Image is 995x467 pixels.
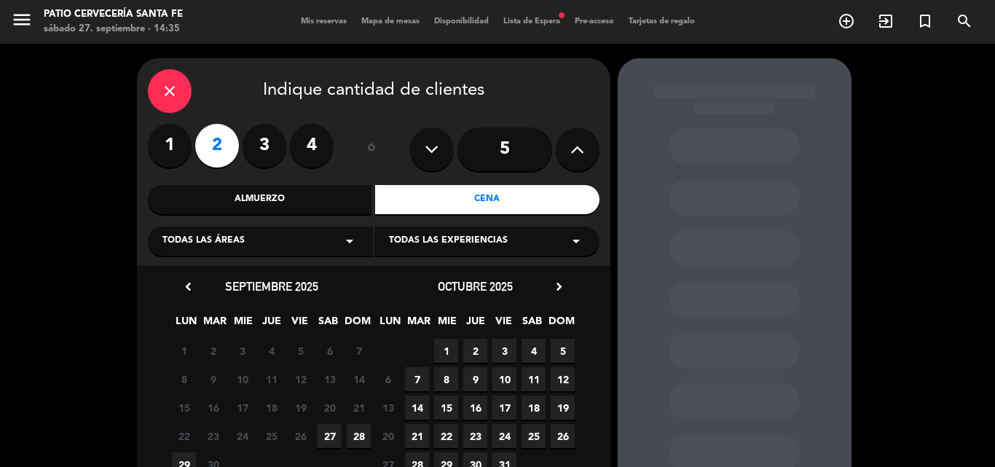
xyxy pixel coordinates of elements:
[551,424,575,448] span: 26
[148,69,599,113] div: Indique cantidad de clientes
[551,367,575,391] span: 12
[492,367,516,391] span: 10
[347,424,371,448] span: 28
[230,367,254,391] span: 10
[172,396,196,420] span: 15
[259,339,283,363] span: 4
[492,424,516,448] span: 24
[567,17,621,25] span: Pre-acceso
[201,367,225,391] span: 9
[288,367,312,391] span: 12
[548,313,573,337] span: DOM
[567,232,585,250] i: arrow_drop_down
[288,339,312,363] span: 5
[492,339,516,363] span: 3
[201,396,225,420] span: 16
[230,396,254,420] span: 17
[195,124,239,168] label: 2
[551,339,575,363] span: 5
[434,396,458,420] span: 15
[259,396,283,420] span: 18
[492,313,516,337] span: VIE
[174,313,198,337] span: LUN
[231,313,255,337] span: MIE
[463,396,487,420] span: 16
[288,313,312,337] span: VIE
[376,424,400,448] span: 20
[434,424,458,448] span: 22
[406,313,430,337] span: MAR
[148,124,192,168] label: 1
[956,12,973,30] i: search
[522,424,546,448] span: 25
[172,367,196,391] span: 8
[288,424,312,448] span: 26
[243,124,286,168] label: 3
[162,234,245,248] span: Todas las áreas
[318,396,342,420] span: 20
[290,124,334,168] label: 4
[405,424,429,448] span: 21
[427,17,496,25] span: Disponibilidad
[148,185,372,214] div: Almuerzo
[434,367,458,391] span: 8
[230,424,254,448] span: 24
[172,339,196,363] span: 1
[347,367,371,391] span: 14
[345,313,369,337] span: DOM
[438,279,513,294] span: octubre 2025
[11,9,33,36] button: menu
[520,313,544,337] span: SAB
[288,396,312,420] span: 19
[44,7,183,22] div: Patio Cervecería Santa Fe
[202,313,227,337] span: MAR
[434,339,458,363] span: 1
[44,22,183,36] div: sábado 27. septiembre - 14:35
[259,313,283,337] span: JUE
[348,124,396,175] div: ó
[375,185,599,214] div: Cena
[11,9,33,31] i: menu
[435,313,459,337] span: MIE
[877,12,894,30] i: exit_to_app
[551,279,567,294] i: chevron_right
[496,17,567,25] span: Lista de Espera
[522,367,546,391] span: 11
[522,396,546,420] span: 18
[201,339,225,363] span: 2
[172,424,196,448] span: 22
[838,12,855,30] i: add_circle_outline
[161,82,178,100] i: close
[354,17,427,25] span: Mapa de mesas
[522,339,546,363] span: 4
[259,424,283,448] span: 25
[259,367,283,391] span: 11
[621,17,702,25] span: Tarjetas de regalo
[316,313,340,337] span: SAB
[318,339,342,363] span: 6
[492,396,516,420] span: 17
[318,424,342,448] span: 27
[230,339,254,363] span: 3
[294,17,354,25] span: Mis reservas
[405,396,429,420] span: 14
[378,313,402,337] span: LUN
[181,279,196,294] i: chevron_left
[347,396,371,420] span: 21
[376,396,400,420] span: 13
[463,367,487,391] span: 9
[318,367,342,391] span: 13
[916,12,934,30] i: turned_in_not
[201,424,225,448] span: 23
[463,424,487,448] span: 23
[341,232,358,250] i: arrow_drop_down
[405,367,429,391] span: 7
[557,11,566,20] span: fiber_manual_record
[551,396,575,420] span: 19
[225,279,318,294] span: septiembre 2025
[463,339,487,363] span: 2
[463,313,487,337] span: JUE
[389,234,508,248] span: Todas las experiencias
[347,339,371,363] span: 7
[376,367,400,391] span: 6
